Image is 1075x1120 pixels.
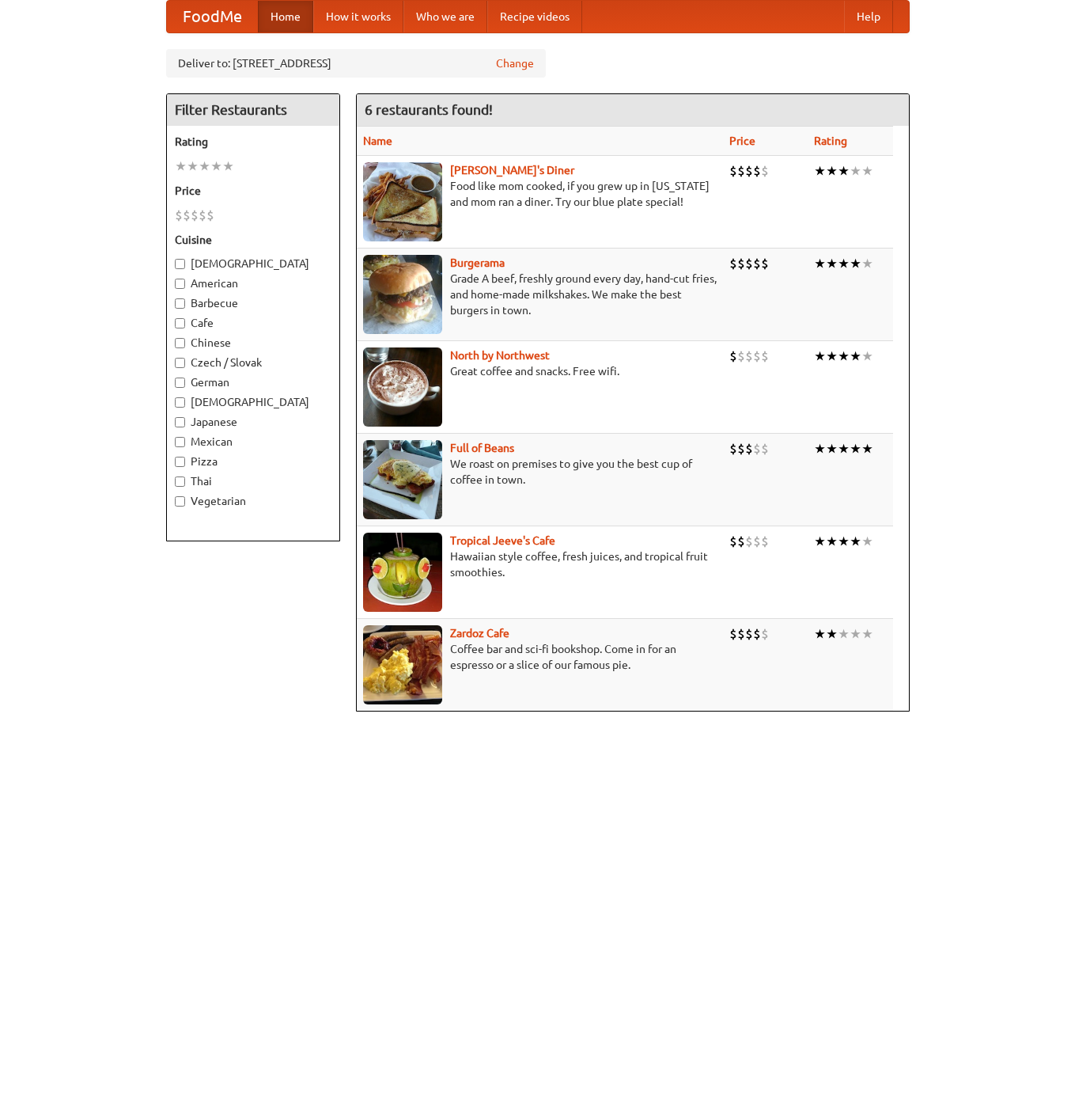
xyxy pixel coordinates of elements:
[861,440,873,457] li: ★
[850,533,861,550] li: ★
[175,414,331,430] label: Japanese
[814,347,826,365] li: ★
[206,207,214,224] li: $
[844,1,893,32] a: Help
[753,162,761,180] li: $
[850,162,861,180] li: ★
[313,1,403,32] a: How it works
[175,473,331,489] label: Thai
[167,94,339,126] h4: Filter Restaurants
[175,295,331,311] label: Barbecue
[737,440,745,457] li: $
[850,440,861,457] li: ★
[175,335,331,351] label: Chinese
[761,347,769,365] li: $
[175,315,331,331] label: Cafe
[729,440,737,457] li: $
[761,625,769,643] li: $
[838,625,850,643] li: ★
[861,255,873,272] li: ★
[450,534,555,547] a: Tropical Jeeve's Cafe
[363,347,442,427] img: north.jpg
[175,207,183,224] li: $
[814,135,847,147] a: Rating
[861,625,873,643] li: ★
[363,533,442,612] img: jeeves.jpg
[175,437,185,447] input: Mexican
[167,1,258,32] a: FoodMe
[363,440,442,519] img: beans.jpg
[496,55,534,71] a: Change
[729,135,755,147] a: Price
[175,493,331,509] label: Vegetarian
[175,183,331,199] h5: Price
[363,162,442,241] img: sallys.jpg
[814,533,826,550] li: ★
[729,255,737,272] li: $
[175,454,331,469] label: Pizza
[363,255,442,334] img: burgerama.jpg
[761,255,769,272] li: $
[175,355,331,370] label: Czech / Slovak
[838,533,850,550] li: ★
[363,363,717,379] p: Great coffee and snacks. Free wifi.
[363,641,717,673] p: Coffee bar and sci-fi bookshop. Come in for an espresso or a slice of our famous pie.
[258,1,313,32] a: Home
[838,162,850,180] li: ★
[175,275,331,291] label: American
[729,347,737,365] li: $
[745,347,753,365] li: $
[363,135,392,147] a: Name
[737,533,745,550] li: $
[183,207,191,224] li: $
[450,442,514,454] a: Full of Beans
[365,102,493,117] ng-pluralize: 6 restaurants found!
[222,158,234,175] li: ★
[175,397,185,408] input: [DEMOGRAPHIC_DATA]
[450,164,574,177] a: [PERSON_NAME]'s Diner
[861,162,873,180] li: ★
[175,358,185,368] input: Czech / Slovak
[450,349,550,362] b: North by Northwest
[753,255,761,272] li: $
[745,625,753,643] li: $
[175,232,331,248] h5: Cuisine
[175,496,185,507] input: Vegetarian
[175,476,185,487] input: Thai
[175,457,185,467] input: Pizza
[745,533,753,550] li: $
[826,625,838,643] li: ★
[826,347,838,365] li: ★
[175,374,331,390] label: German
[450,627,509,640] a: Zardoz Cafe
[175,378,185,388] input: German
[175,256,331,271] label: [DEMOGRAPHIC_DATA]
[363,456,717,488] p: We roast on premises to give you the best cup of coffee in town.
[450,256,505,269] a: Burgerama
[814,625,826,643] li: ★
[838,255,850,272] li: ★
[737,162,745,180] li: $
[826,440,838,457] li: ★
[187,158,199,175] li: ★
[363,625,442,704] img: zardoz.jpg
[199,158,210,175] li: ★
[814,255,826,272] li: ★
[175,279,185,289] input: American
[850,347,861,365] li: ★
[737,255,745,272] li: $
[175,338,185,348] input: Chinese
[745,255,753,272] li: $
[761,162,769,180] li: $
[199,207,206,224] li: $
[826,162,838,180] li: ★
[861,533,873,550] li: ★
[850,255,861,272] li: ★
[729,533,737,550] li: $
[363,271,717,318] p: Grade A beef, freshly ground every day, hand-cut fries, and home-made milkshakes. We make the bes...
[838,347,850,365] li: ★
